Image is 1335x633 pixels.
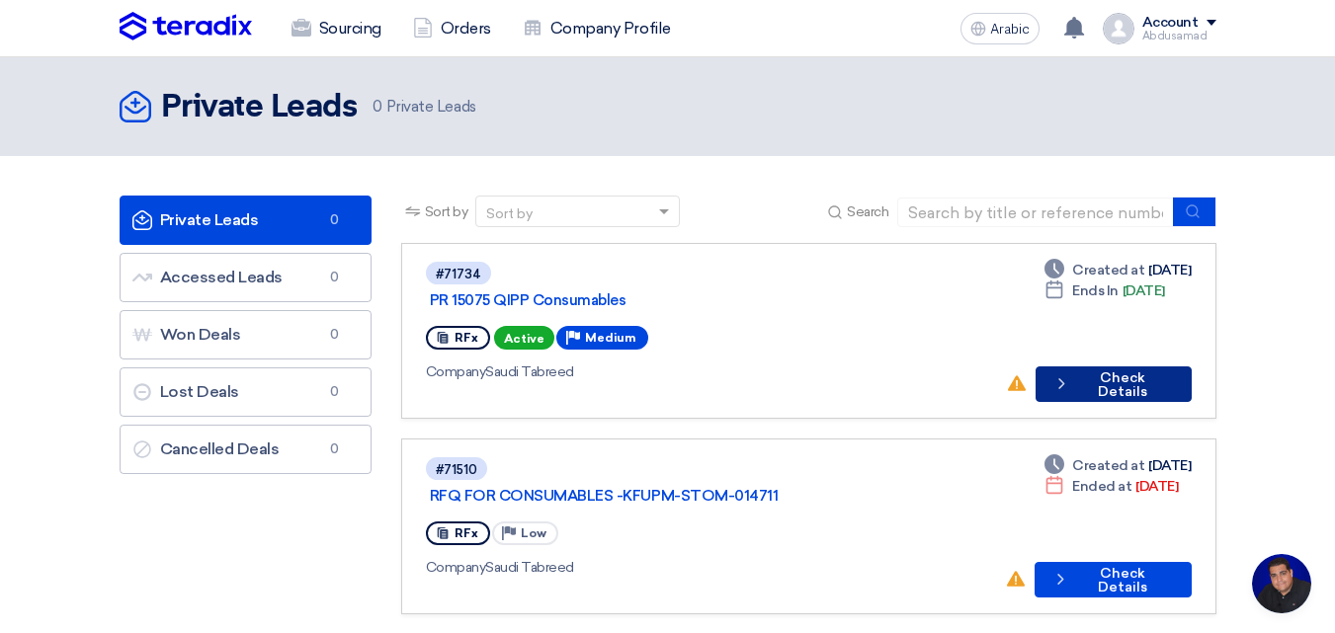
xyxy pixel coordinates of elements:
font: Check Details [1098,369,1147,400]
font: [DATE] [1123,282,1165,299]
a: Accessed Leads0 [120,253,372,302]
font: Created at [1072,457,1144,474]
font: 0 [330,441,339,456]
a: Lost Deals0 [120,367,372,417]
a: RFQ FOR CONSUMABLES -KFUPM-STOM-014711 [430,487,924,505]
font: Arabic [990,21,1030,38]
font: 0 [330,327,339,342]
font: Won Deals [160,325,241,344]
a: Private Leads0 [120,196,372,245]
font: Sourcing [319,19,381,38]
a: Won Deals0 [120,310,372,359]
font: [DATE] [1148,262,1191,278]
font: [DATE] [1135,478,1178,495]
font: Abdusamad [1142,30,1208,42]
font: Saudi Tabreed [485,559,574,576]
font: Company [426,559,486,576]
font: 0 [373,98,382,116]
font: Orders [441,19,491,38]
font: Private Leads [160,210,259,229]
font: Accessed Leads [160,268,283,286]
font: Search [847,203,888,220]
font: RFQ FOR CONSUMABLES -KFUPM-STOM-014711 [430,487,779,505]
font: Ends In [1072,282,1119,299]
font: 0 [330,384,339,399]
font: #71734 [436,267,481,281]
font: Created at [1072,262,1144,278]
font: Sort by [486,205,533,222]
a: Orders [397,7,507,50]
font: Sort by [425,203,468,220]
font: Low [521,526,546,540]
a: Sourcing [276,7,397,50]
font: Ended at [1072,478,1131,495]
font: Account [1142,14,1199,31]
font: 0 [330,212,339,227]
font: Company Profile [550,19,671,38]
input: Search by title or reference number [897,198,1174,227]
img: profile_test.png [1103,13,1134,44]
font: PR 15075 QIPP Consumables [430,291,626,309]
font: Private Leads [386,98,476,116]
div: Open chat [1252,554,1311,613]
font: RFx [455,331,478,345]
font: Active [504,332,544,346]
font: Lost Deals [160,382,239,401]
button: Check Details [1035,562,1192,597]
font: Saudi Tabreed [485,363,574,380]
font: Company [426,363,486,380]
font: Check Details [1098,565,1147,595]
a: PR 15075 QIPP Consumables [430,291,924,309]
font: [DATE] [1148,457,1191,474]
font: 0 [330,270,339,284]
img: Teradix logo [120,12,252,41]
button: Arabic [960,13,1040,44]
font: #71510 [436,462,477,477]
font: Cancelled Deals [160,439,280,458]
font: Medium [585,331,636,345]
font: RFx [455,526,478,540]
button: Check Details [1036,366,1192,402]
font: Private Leads [161,92,358,123]
a: Cancelled Deals0 [120,425,372,474]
